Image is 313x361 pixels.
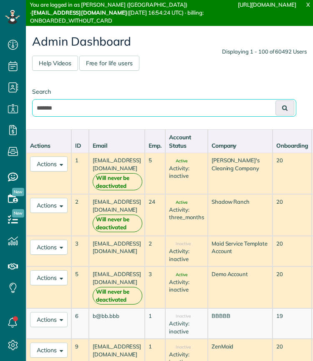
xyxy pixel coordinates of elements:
[71,194,89,236] td: 2
[75,141,85,150] div: ID
[273,153,312,194] td: 20
[169,278,204,294] div: Activity: inactive
[169,200,187,205] span: Active
[12,188,24,196] span: New
[30,270,68,285] button: Actions
[222,48,307,56] div: Displaying 1 - 100 of 60492 Users
[169,164,204,180] div: Activity: inactive
[149,141,162,150] div: Emp.
[169,314,191,318] span: Inactive
[30,312,68,327] button: Actions
[169,159,187,163] span: Active
[71,153,89,194] td: 1
[208,194,273,236] td: Shadow Ranch
[169,273,187,277] span: Active
[273,194,312,236] td: 20
[145,308,165,339] td: 1
[89,153,145,194] td: [EMAIL_ADDRESS][DOMAIN_NAME]
[208,266,273,308] td: Demo Account
[89,236,145,267] td: [EMAIL_ADDRESS][DOMAIN_NAME]
[273,266,312,308] td: 20
[169,133,204,149] div: Account Status
[212,141,269,150] div: Company
[30,141,68,150] div: Actions
[71,308,89,339] td: 6
[89,266,145,308] td: [EMAIL_ADDRESS][DOMAIN_NAME]
[30,240,68,255] button: Actions
[238,1,296,8] a: [URL][DOMAIN_NAME]
[31,9,127,16] strong: [EMAIL_ADDRESS][DOMAIN_NAME]
[32,35,307,48] h2: Admin Dashboard
[273,308,312,339] td: 19
[208,308,273,339] td: BBBBB
[30,198,68,213] button: Actions
[30,343,68,358] button: Actions
[93,173,142,190] strong: Will never be deactivated
[93,215,142,232] strong: Will never be deactivated
[208,153,273,194] td: [PERSON_NAME]'s Cleaning Company
[12,209,24,218] span: New
[145,266,165,308] td: 3
[30,156,68,172] button: Actions
[273,236,312,267] td: 20
[79,56,139,71] a: Free for life users
[145,153,165,194] td: 5
[208,236,273,267] td: Maid Service Template Account
[71,236,89,267] td: 3
[71,266,89,308] td: 5
[93,141,141,150] div: Email
[89,194,145,236] td: [EMAIL_ADDRESS][DOMAIN_NAME]
[169,247,204,263] div: Activity: inactive
[89,308,145,339] td: b@bb.bbb
[169,345,191,349] span: Inactive
[276,141,308,150] div: Onboarding
[32,56,78,71] a: Help Videos
[32,87,296,96] label: Search
[169,242,191,246] span: Inactive
[169,320,204,335] div: Activity: inactive
[93,287,142,304] strong: Will never be deactivated
[145,236,165,267] td: 2
[145,194,165,236] td: 24
[169,206,204,221] div: Activity: three_months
